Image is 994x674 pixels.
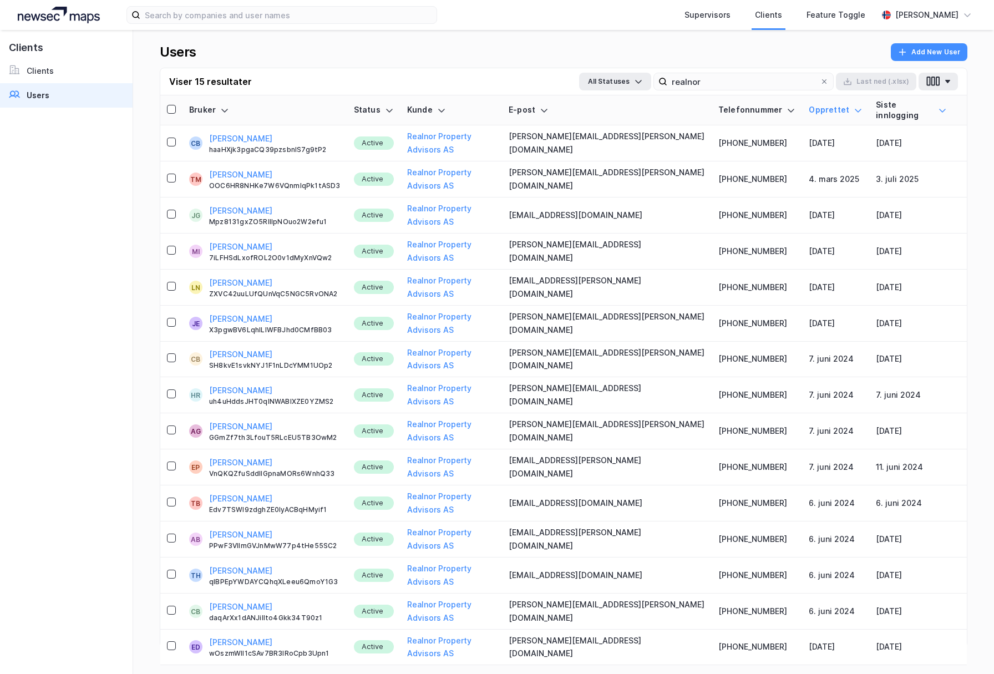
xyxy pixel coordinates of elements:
div: wOszmWII1cSAv7BR3IRoCpb3Upn1 [209,649,341,658]
div: Status [354,105,394,115]
div: Telefonnummer [718,105,796,115]
td: 7. juni 2024 [869,377,954,413]
button: [PERSON_NAME] [209,600,272,614]
td: [DATE] [802,234,869,270]
button: [PERSON_NAME] [209,168,272,181]
button: Realnor Property Advisors AS [407,238,495,265]
div: HR [191,388,200,402]
td: [DATE] [869,270,954,306]
button: [PERSON_NAME] [209,348,272,361]
div: [PHONE_NUMBER] [718,640,796,653]
td: 6. juni 2024 [802,485,869,521]
td: [DATE] [802,270,869,306]
div: 7iLFHSdLxofROL2O0v1dMyXnVQw2 [209,254,341,262]
div: Siste innlogging [876,100,947,120]
td: 7. juni 2024 [802,413,869,449]
div: PPwF3VlImGVJnMwW77p4tHe55SC2 [209,541,341,550]
div: [PHONE_NUMBER] [718,460,796,474]
td: [PERSON_NAME][EMAIL_ADDRESS][PERSON_NAME][DOMAIN_NAME] [502,306,712,342]
button: [PERSON_NAME] [209,456,272,469]
td: [PERSON_NAME][EMAIL_ADDRESS][PERSON_NAME][DOMAIN_NAME] [502,342,712,378]
input: Search by companies and user names [140,7,432,23]
div: [PHONE_NUMBER] [718,424,796,438]
div: Clients [27,64,54,78]
button: Realnor Property Advisors AS [407,382,495,408]
div: ED [191,640,200,653]
td: 7. juni 2024 [802,449,869,485]
div: uh4uHddsJHT0qlNWABlXZE0YZMS2 [209,397,341,406]
div: EP [191,460,200,474]
div: CB [191,136,200,150]
div: Mpz8131gxZO5RIIlpNOuo2W2efu1 [209,217,341,226]
div: [PERSON_NAME] [895,8,958,22]
td: [DATE] [802,630,869,666]
td: [DATE] [869,594,954,630]
td: 6. juni 2024 [802,594,869,630]
div: Clients [755,8,782,22]
td: [PERSON_NAME][EMAIL_ADDRESS][PERSON_NAME][DOMAIN_NAME] [502,413,712,449]
input: Search user by name, email or client [667,73,820,90]
div: Users [27,89,49,102]
div: [PHONE_NUMBER] [718,281,796,294]
button: Realnor Property Advisors AS [407,310,495,337]
button: Realnor Property Advisors AS [407,526,495,553]
div: Edv7TSWl9zdghZE0IyACBqHMyif1 [209,505,341,514]
button: [PERSON_NAME] [209,204,272,217]
div: Viser 15 resultater [169,75,252,88]
div: LN [191,281,200,294]
td: 7. juni 2024 [802,342,869,378]
button: [PERSON_NAME] [209,240,272,254]
div: [PHONE_NUMBER] [718,352,796,366]
td: [EMAIL_ADDRESS][DOMAIN_NAME] [502,197,712,234]
td: [EMAIL_ADDRESS][DOMAIN_NAME] [502,558,712,594]
button: [PERSON_NAME] [209,312,272,326]
div: SH8kvE1svkNYJ1F1nLDcYMM1UOp2 [209,361,341,370]
button: [PERSON_NAME] [209,384,272,397]
td: [EMAIL_ADDRESS][PERSON_NAME][DOMAIN_NAME] [502,270,712,306]
td: [DATE] [869,342,954,378]
div: CB [191,352,200,366]
div: [PHONE_NUMBER] [718,245,796,258]
button: [PERSON_NAME] [209,420,272,433]
button: Realnor Property Advisors AS [407,418,495,444]
td: [DATE] [869,521,954,558]
div: MI [192,245,200,258]
button: Realnor Property Advisors AS [407,202,495,229]
td: 6. juni 2024 [802,558,869,594]
div: [PHONE_NUMBER] [718,388,796,402]
button: [PERSON_NAME] [209,492,272,505]
td: [DATE] [802,306,869,342]
td: [PERSON_NAME][EMAIL_ADDRESS][DOMAIN_NAME] [502,630,712,666]
div: VnQKQZfuSddIlGpnaMORs6WnhQ33 [209,469,341,478]
div: OOC6HR8NHKe7W6VQnmIqPk1tASD3 [209,181,341,190]
div: [PHONE_NUMBER] [718,569,796,582]
td: [EMAIL_ADDRESS][DOMAIN_NAME] [502,485,712,521]
div: qIBPEpYWDAYCQhqXLeeu6QmoY1G3 [209,577,341,586]
div: [PHONE_NUMBER] [718,173,796,186]
div: daqArXx1dANJilIto4Gkk34T90z1 [209,614,341,622]
div: [PHONE_NUMBER] [718,533,796,546]
td: [DATE] [869,234,954,270]
button: All Statuses [579,73,651,90]
div: Bruker [189,105,341,115]
td: 6. juni 2024 [869,485,954,521]
td: [DATE] [869,125,954,161]
div: Opprettet [809,105,863,115]
td: 7. juni 2024 [802,377,869,413]
div: CB [191,605,200,618]
td: [PERSON_NAME][EMAIL_ADDRESS][PERSON_NAME][DOMAIN_NAME] [502,161,712,197]
td: [EMAIL_ADDRESS][PERSON_NAME][DOMAIN_NAME] [502,521,712,558]
button: [PERSON_NAME] [209,528,272,541]
div: TH [191,569,201,582]
div: Je [192,317,200,330]
div: JG [191,209,200,222]
td: [DATE] [802,197,869,234]
div: GGmZf7th3LfouT5RLcEU5TB3OwM2 [209,433,341,442]
button: [PERSON_NAME] [209,132,272,145]
iframe: Chat Widget [939,621,994,674]
div: TM [190,173,201,186]
div: [PHONE_NUMBER] [718,496,796,510]
div: Kontrollprogram for chat [939,621,994,674]
button: Realnor Property Advisors AS [407,454,495,480]
td: [PERSON_NAME][EMAIL_ADDRESS][DOMAIN_NAME] [502,377,712,413]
